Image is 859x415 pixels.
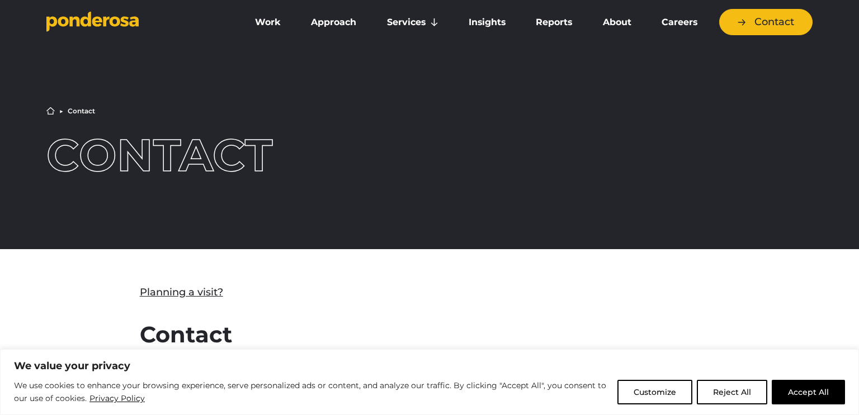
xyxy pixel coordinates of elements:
[772,380,845,404] button: Accept All
[46,107,55,115] a: Home
[617,380,692,404] button: Customize
[46,133,356,178] h1: Contact
[59,108,63,115] li: ▶︎
[523,11,585,34] a: Reports
[14,379,609,406] p: We use cookies to enhance your browsing experience, serve personalized ads or content, and analyz...
[242,11,294,34] a: Work
[697,380,767,404] button: Reject All
[89,392,145,405] a: Privacy Policy
[140,285,223,300] a: Planning a visit?
[14,359,845,373] p: We value your privacy
[46,11,225,34] a: Go to homepage
[374,11,451,34] a: Services
[649,11,710,34] a: Careers
[589,11,644,34] a: About
[140,318,720,351] h2: Contact
[68,108,95,115] li: Contact
[719,9,813,35] a: Contact
[456,11,518,34] a: Insights
[298,11,369,34] a: Approach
